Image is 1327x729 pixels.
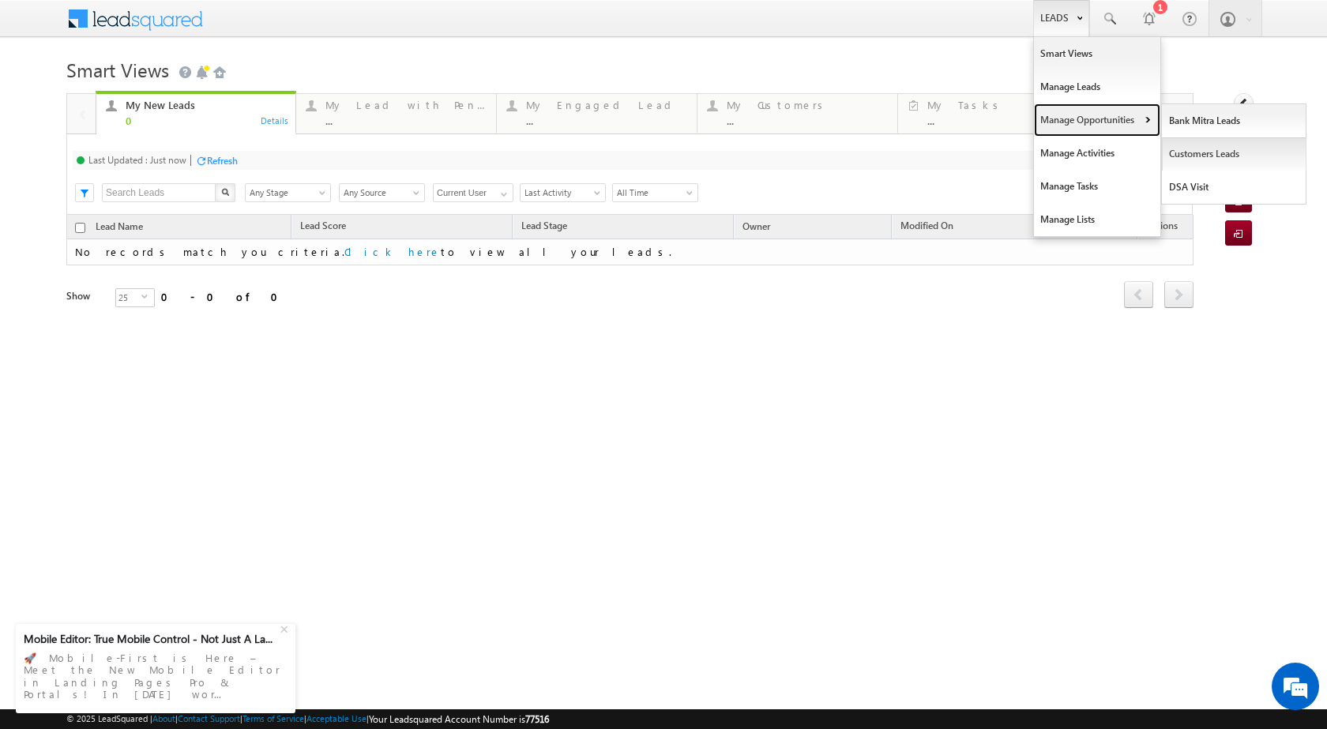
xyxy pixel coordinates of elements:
[221,188,229,196] img: Search
[102,183,216,202] input: Search Leads
[292,217,354,238] a: Lead Score
[900,220,953,231] span: Modified On
[1124,283,1153,308] a: prev
[66,289,103,303] div: Show
[496,94,697,133] a: My Engaged Lead...
[242,713,304,723] a: Terms of Service
[141,293,154,300] span: select
[525,713,549,725] span: 77516
[24,632,278,646] div: Mobile Editor: True Mobile Control - Not Just A La...
[893,217,961,238] a: Modified On
[96,91,297,135] a: My New Leads0Details
[24,647,288,705] div: 🚀 Mobile-First is Here – Meet the New Mobile Editor in Landing Pages Pro & Portals! In [DATE] wor...
[927,99,1088,111] div: My Tasks
[526,115,687,126] div: ...
[1162,171,1306,204] a: DSA Visit
[344,245,441,258] a: Click here
[433,182,512,202] div: Owner Filter
[340,186,419,200] span: Any Source
[66,57,169,82] span: Smart Views
[369,713,549,725] span: Your Leadsquared Account Number is
[161,287,288,306] div: 0 - 0 of 0
[1138,217,1186,238] span: Actions
[207,155,238,167] div: Refresh
[152,713,175,723] a: About
[75,223,85,233] input: Check all records
[526,99,687,111] div: My Engaged Lead
[612,183,698,202] a: All Time
[325,115,487,126] div: ...
[1162,104,1306,137] a: Bank Mitra Leads
[306,713,367,723] a: Acceptable Use
[1034,170,1160,203] a: Manage Tasks
[245,182,331,202] div: Lead Stage Filter
[276,618,295,637] div: +
[88,218,151,239] a: Lead Name
[1034,70,1160,103] a: Manage Leads
[520,183,606,202] a: Last Activity
[727,115,888,126] div: ...
[66,712,549,727] span: © 2025 LeadSquared | | | | |
[339,183,425,202] a: Any Source
[521,220,567,231] span: Lead Stage
[492,184,512,200] a: Show All Items
[927,115,1088,126] div: ...
[521,186,600,200] span: Last Activity
[433,183,513,202] input: Type to Search
[513,217,575,238] a: Lead Stage
[126,99,287,111] div: My New Leads
[1034,37,1160,70] a: Smart Views
[1164,283,1194,308] a: next
[246,186,325,200] span: Any Stage
[742,220,770,232] span: Owner
[1164,281,1194,308] span: next
[126,115,287,126] div: 0
[339,182,425,202] div: Lead Source Filter
[88,154,186,166] div: Last Updated : Just now
[116,289,141,306] span: 25
[1162,137,1306,171] a: Customers Leads
[1034,203,1160,236] a: Manage Lists
[1124,281,1153,308] span: prev
[897,94,1098,133] a: My Tasks...
[300,220,346,231] span: Lead Score
[66,239,1194,265] td: No records match you criteria. to view all your leads.
[245,183,331,202] a: Any Stage
[1034,137,1160,170] a: Manage Activities
[697,94,898,133] a: My Customers...
[260,113,290,127] div: Details
[727,99,888,111] div: My Customers
[325,99,487,111] div: My Lead with Pending Tasks
[613,186,693,200] span: All Time
[1034,103,1160,137] a: Manage Opportunities
[295,94,497,133] a: My Lead with Pending Tasks...
[178,713,240,723] a: Contact Support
